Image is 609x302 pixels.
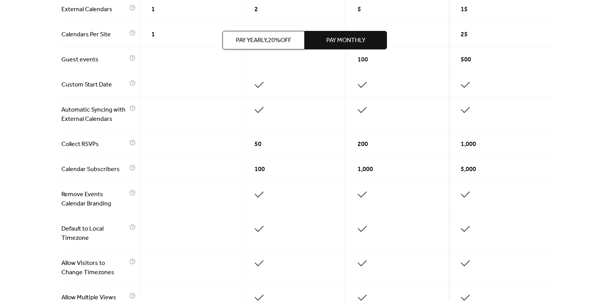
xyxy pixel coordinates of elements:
[254,140,261,149] span: 50
[358,140,368,149] span: 200
[222,31,305,49] button: Pay Yearly,20%off
[61,140,127,149] span: Collect RSVPs
[61,80,127,90] span: Custom Start Date
[61,259,127,277] span: Allow Visitors to Change Timezones
[61,224,127,243] span: Default to Local Timezone
[151,5,155,14] span: 1
[61,55,127,64] span: Guest events
[358,165,373,174] span: 1,000
[61,5,127,14] span: External Calendars
[236,36,291,45] span: Pay Yearly, 20% off
[326,36,365,45] span: Pay Monthly
[151,30,155,39] span: 1
[61,190,127,209] span: Remove Events Calendar Branding
[61,105,127,124] span: Automatic Syncing with External Calendars
[61,30,127,39] span: Calendars Per Site
[461,140,476,149] span: 1,000
[461,5,468,14] span: 15
[254,165,265,174] span: 100
[461,165,476,174] span: 5,000
[461,55,471,64] span: 500
[305,31,387,49] button: Pay Monthly
[61,165,127,174] span: Calendar Subscribers
[461,30,468,39] span: 25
